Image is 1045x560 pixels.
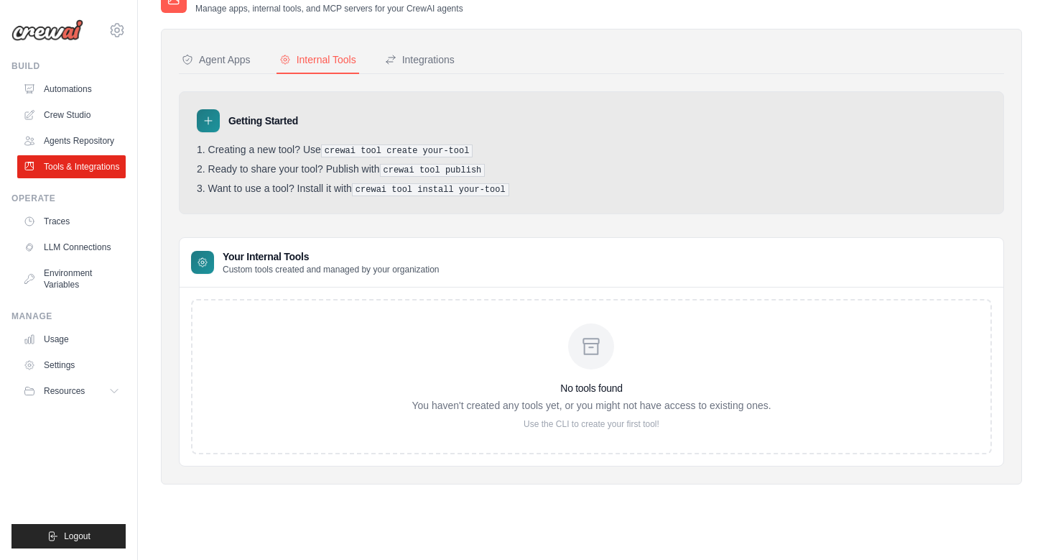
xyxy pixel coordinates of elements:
[412,381,771,395] h3: No tools found
[179,47,254,74] button: Agent Apps
[223,249,440,264] h3: Your Internal Tools
[17,129,126,152] a: Agents Repository
[17,236,126,259] a: LLM Connections
[380,164,486,177] pre: crewai tool publish
[17,262,126,296] a: Environment Variables
[223,264,440,275] p: Custom tools created and managed by your organization
[17,380,126,403] button: Resources
[17,78,126,101] a: Automations
[195,3,463,14] p: Manage apps, internal tools, and MCP servers for your CrewAI agents
[352,183,509,196] pre: crewai tool install your-tool
[197,144,986,157] li: Creating a new tool? Use
[11,19,83,41] img: Logo
[17,354,126,377] a: Settings
[321,144,473,157] pre: crewai tool create your-tool
[17,210,126,233] a: Traces
[412,398,771,413] p: You haven't created any tools yet, or you might not have access to existing ones.
[17,155,126,178] a: Tools & Integrations
[64,531,90,542] span: Logout
[228,114,298,128] h3: Getting Started
[11,60,126,72] div: Build
[17,104,126,127] a: Crew Studio
[197,183,986,196] li: Want to use a tool? Install it with
[385,52,455,67] div: Integrations
[44,385,85,397] span: Resources
[17,328,126,351] a: Usage
[279,52,356,67] div: Internal Tools
[412,418,771,430] p: Use the CLI to create your first tool!
[11,311,126,322] div: Manage
[277,47,359,74] button: Internal Tools
[382,47,458,74] button: Integrations
[11,524,126,548] button: Logout
[182,52,251,67] div: Agent Apps
[197,163,986,177] li: Ready to share your tool? Publish with
[11,193,126,204] div: Operate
